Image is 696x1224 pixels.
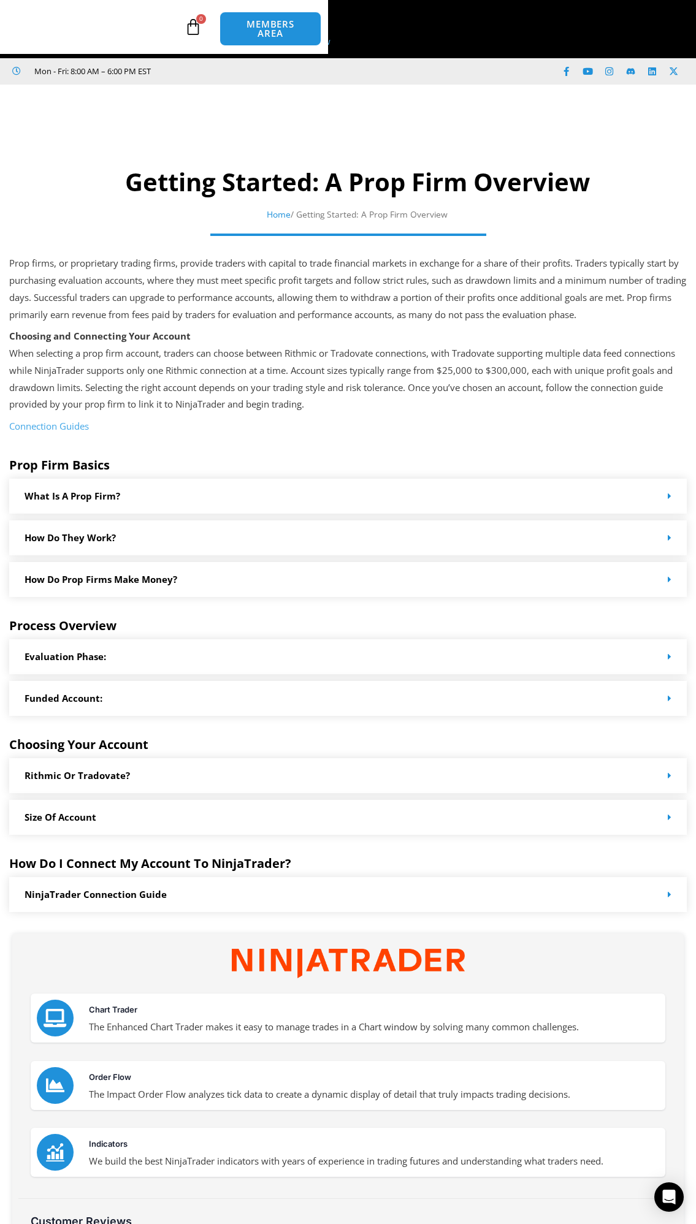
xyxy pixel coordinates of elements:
a: What is a prop firm? [25,490,120,502]
a: MEMBERS AREA [220,12,321,46]
div: Rithmic or Tradovate? [9,758,687,793]
h5: How Do I Connect My Account To NinjaTrader? [9,856,687,871]
div: What is a prop firm? [9,479,687,514]
a: Size of Account [25,811,96,823]
span: Mon - Fri: 8:00 AM – 6:00 PM EST [31,64,151,78]
div: Funded Account: [9,681,687,716]
div: Size of Account [9,800,687,835]
div: Open Intercom Messenger [654,1182,684,1212]
a: How Do they work? [25,531,116,544]
a: Order Flow [89,1072,131,1082]
iframe: Customer reviews powered by Trustpilot [157,65,341,77]
strong: Choosing and Connecting Your Account [9,330,191,342]
nav: Breadcrumb [18,207,696,222]
h5: Choosing Your Account [9,737,687,752]
a: Evaluation Phase: [25,650,106,663]
p: Prop firms, or proprietary trading firms, provide traders with capital to trade financial markets... [9,255,687,323]
a: Rithmic or Tradovate? [25,769,130,781]
h5: Prop Firm Basics [9,458,687,473]
a: 0 [166,9,220,45]
a: Indicators [89,1139,128,1149]
a: Indicators [37,1134,74,1171]
a: NinjaTrader Connection Guide [25,888,167,900]
img: NinjaTrader Wordmark color RGB | Affordable Indicators – NinjaTrader [232,949,465,978]
a: Connection Guides [9,420,89,432]
p: The Impact Order Flow analyzes tick data to create a dynamic display of detail that truly impacts... [89,1086,659,1103]
img: LogoAI | Affordable Indicators – NinjaTrader [36,5,168,49]
div: How do Prop Firms make money? [9,562,687,597]
span: MEMBERS AREA [232,20,308,38]
a: Home [267,208,291,220]
h5: Process Overview [9,618,687,633]
p: When selecting a prop firm account, traders can choose between Rithmic or Tradovate connections, ... [9,328,687,413]
span: 0 [196,14,206,24]
div: Evaluation Phase: [9,639,687,674]
h1: Getting Started: A Prop Firm Overview [18,165,696,199]
a: Funded Account: [25,692,102,704]
a: Chart Trader [89,1005,137,1014]
a: Chart Trader [37,1000,74,1036]
a: How do Prop Firms make money? [25,573,177,585]
div: How Do they work? [9,520,687,555]
div: NinjaTrader Connection Guide [9,877,687,912]
p: The Enhanced Chart Trader makes it easy to manage trades in a Chart window by solving many common... [89,1019,659,1036]
p: We build the best NinjaTrader indicators with years of experience in trading futures and understa... [89,1153,659,1170]
a: Order Flow [37,1067,74,1104]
